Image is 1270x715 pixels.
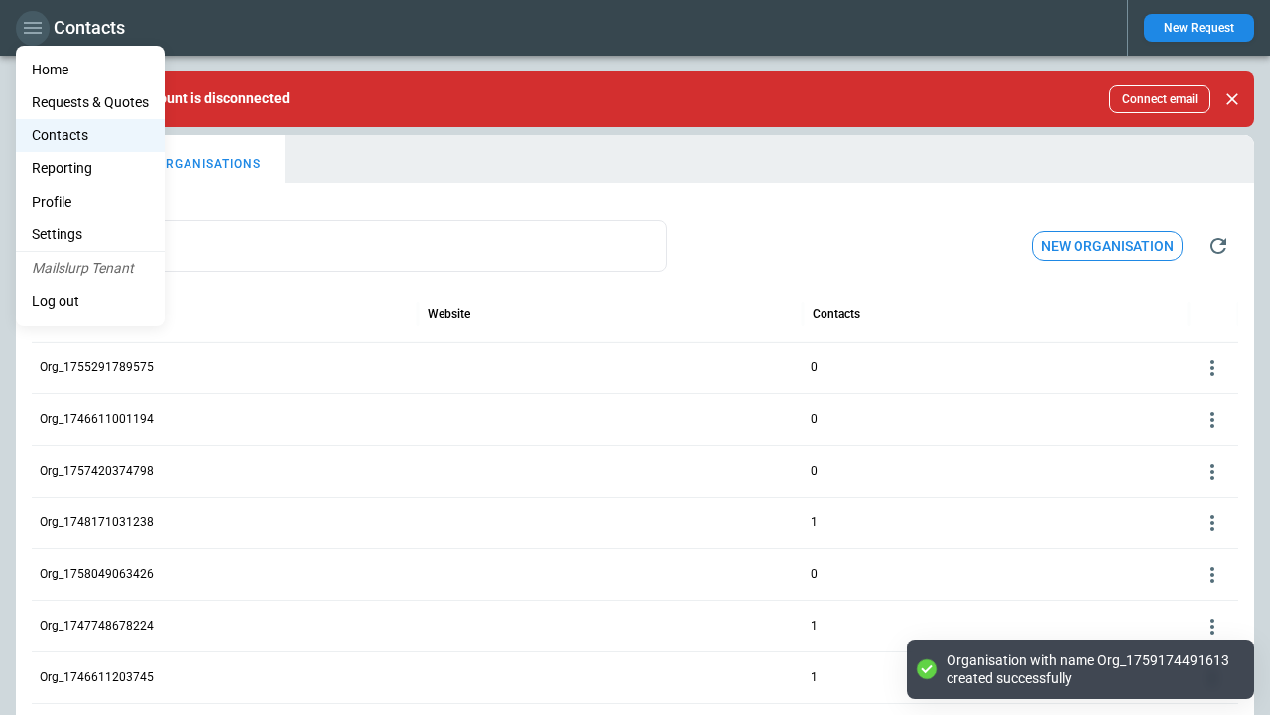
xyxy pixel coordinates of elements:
li: Log out [16,285,165,318]
a: Requests & Quotes [16,86,165,119]
a: Contacts [16,119,165,152]
a: Home [16,54,165,86]
a: Profile [16,186,165,218]
div: Organisation with name Org_1759174491613 created successfully [947,651,1234,687]
li: Mailslurp Tenant [16,252,165,285]
a: Reporting [16,152,165,185]
a: Settings [16,218,165,251]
